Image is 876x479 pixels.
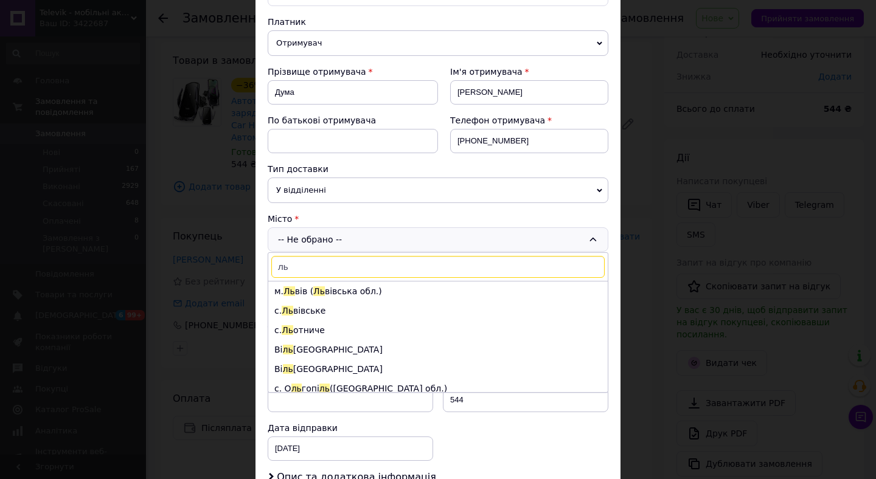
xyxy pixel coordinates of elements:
span: ль [283,345,293,354]
li: м. вів ( вівська обл.) [268,281,608,301]
div: Місто [268,213,608,225]
div: -- Не обрано -- [268,227,608,252]
span: Прізвище отримувача [268,67,366,77]
li: с. О гопі ([GEOGRAPHIC_DATA] обл.) [268,379,608,398]
div: Дата відправки [268,422,433,434]
span: Ім'я отримувача [450,67,523,77]
li: с. отниче [268,320,608,340]
span: Тип доставки [268,164,328,174]
span: Ль [282,306,293,315]
input: +380 [450,129,608,153]
li: Ві [GEOGRAPHIC_DATA] [268,340,608,359]
span: ль [319,384,330,393]
span: Ль [313,286,325,296]
li: с. вівське [268,301,608,320]
span: Телефон отримувача [450,115,545,125]
li: Ві [GEOGRAPHIC_DATA] [268,359,608,379]
span: ль [291,384,302,393]
span: По батькові отримувача [268,115,376,125]
span: ль [283,364,293,374]
span: У відділенні [268,177,608,203]
input: Знайти [271,256,605,278]
span: Ль [282,325,293,335]
span: Отримувач [268,30,608,56]
span: Ль [283,286,295,296]
span: Платник [268,17,306,27]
